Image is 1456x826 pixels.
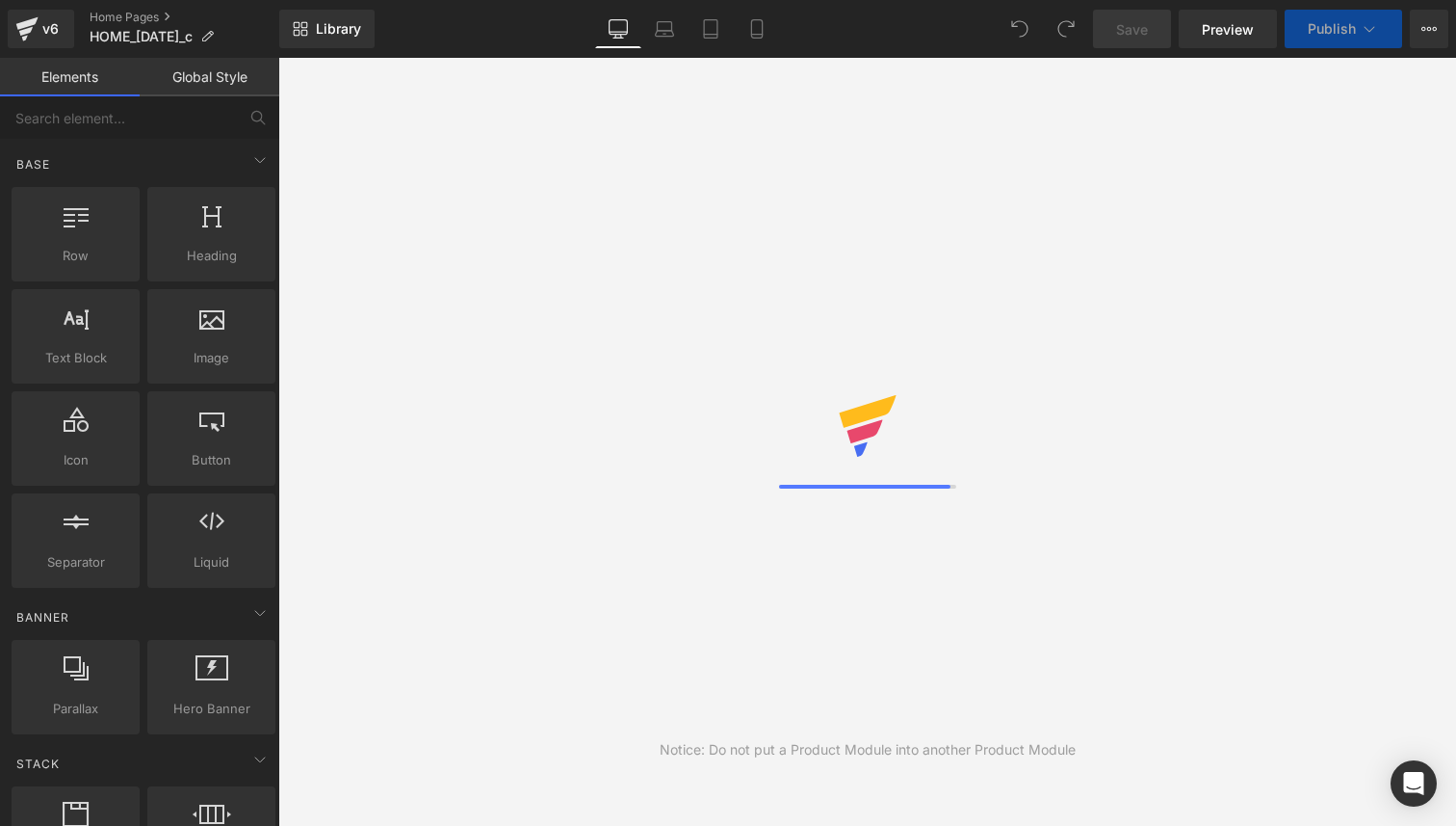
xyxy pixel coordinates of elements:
span: Preview [1202,19,1254,40]
button: Publish [1285,10,1402,48]
a: New Library [279,10,375,48]
span: Image [153,348,270,368]
button: Undo [1001,10,1039,48]
span: Publish [1308,21,1356,37]
div: Open Intercom Messenger [1391,760,1437,807]
span: Parallax [17,699,134,719]
div: v6 [39,16,63,41]
a: Home Pages [90,10,279,25]
span: Base [14,155,52,173]
span: Row [17,246,134,266]
span: Library [316,20,361,38]
span: Icon [17,450,134,470]
button: Redo [1047,10,1085,48]
a: Mobile [734,10,780,48]
span: Text Block [17,348,134,368]
a: Global Style [140,58,279,96]
a: Desktop [595,10,641,48]
span: HOME_[DATE]_c [90,29,193,44]
span: Heading [153,246,270,266]
span: Banner [14,608,71,626]
button: More [1410,10,1448,48]
span: Stack [14,755,62,773]
span: Liquid [153,552,270,573]
a: v6 [8,10,74,48]
span: Save [1116,19,1148,40]
a: Preview [1179,10,1277,48]
a: Tablet [688,10,734,48]
span: Hero Banner [153,699,270,719]
a: Laptop [641,10,688,48]
span: Button [153,450,270,470]
div: Notice: Do not put a Product Module into another Product Module [660,739,1076,760]
span: Separator [17,552,134,573]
